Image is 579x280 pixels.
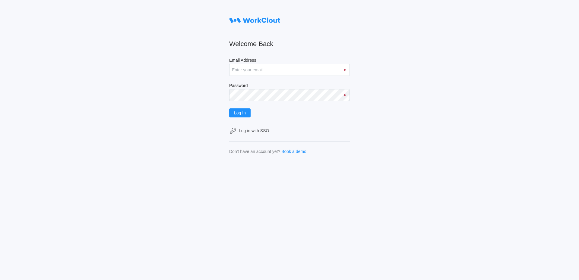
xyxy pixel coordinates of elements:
[229,149,280,154] div: Don't have an account yet?
[229,64,350,76] input: Enter your email
[281,149,306,154] a: Book a demo
[229,83,350,89] label: Password
[239,128,269,133] div: Log in with SSO
[229,58,350,64] label: Email Address
[229,40,350,48] h2: Welcome Back
[229,108,251,117] button: Log In
[229,127,350,134] a: Log in with SSO
[234,111,246,115] span: Log In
